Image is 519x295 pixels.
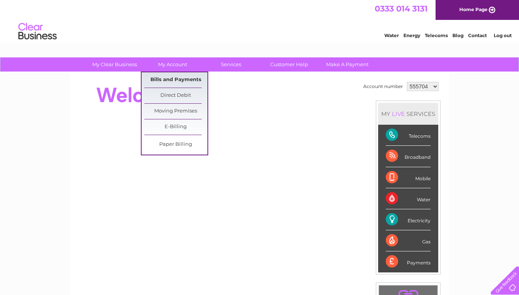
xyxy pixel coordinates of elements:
[378,103,438,125] div: MY SERVICES
[390,110,406,117] div: LIVE
[258,57,321,72] a: Customer Help
[384,33,399,38] a: Water
[386,209,431,230] div: Electricity
[144,119,207,135] a: E-Billing
[18,20,57,43] img: logo.png
[144,137,207,152] a: Paper Billing
[386,167,431,188] div: Mobile
[386,125,431,146] div: Telecoms
[403,33,420,38] a: Energy
[141,57,204,72] a: My Account
[144,72,207,88] a: Bills and Payments
[361,80,405,93] td: Account number
[452,33,464,38] a: Blog
[375,4,428,13] a: 0333 014 3131
[386,188,431,209] div: Water
[199,57,263,72] a: Services
[468,33,487,38] a: Contact
[386,251,431,272] div: Payments
[83,57,146,72] a: My Clear Business
[425,33,448,38] a: Telecoms
[144,104,207,119] a: Moving Premises
[79,4,441,37] div: Clear Business is a trading name of Verastar Limited (registered in [GEOGRAPHIC_DATA] No. 3667643...
[316,57,379,72] a: Make A Payment
[494,33,512,38] a: Log out
[386,146,431,167] div: Broadband
[144,88,207,103] a: Direct Debit
[386,230,431,251] div: Gas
